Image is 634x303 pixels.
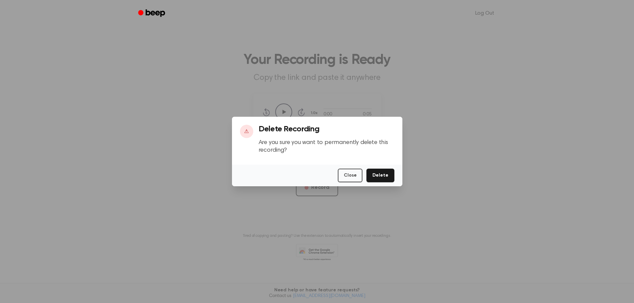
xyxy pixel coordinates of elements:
button: Close [338,169,362,182]
h3: Delete Recording [259,125,394,134]
button: Delete [366,169,394,182]
a: Beep [133,7,171,20]
p: Are you sure you want to permanently delete this recording? [259,139,394,154]
a: Log Out [469,5,501,21]
div: ⚠ [240,125,253,138]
